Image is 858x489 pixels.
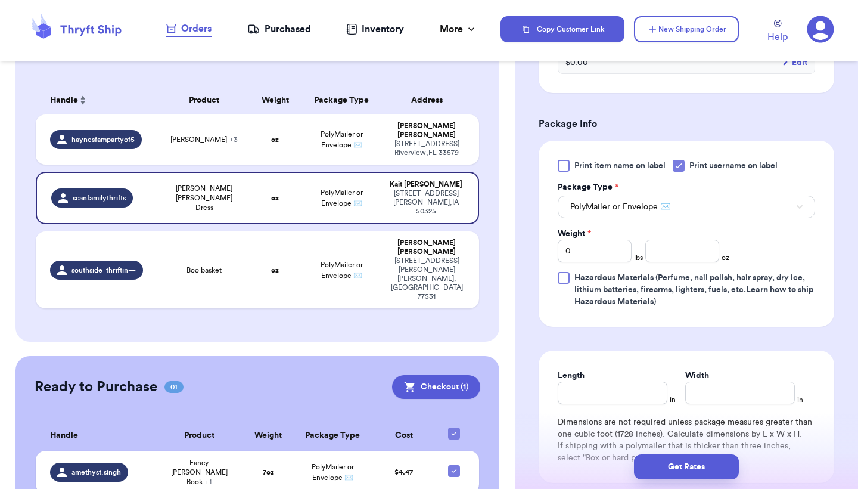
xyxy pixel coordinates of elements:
th: Weight [248,86,301,114]
div: [PERSON_NAME] [PERSON_NAME] [388,239,465,256]
label: Weight [558,228,591,240]
th: Product [160,86,248,114]
th: Package Type [294,420,371,451]
th: Package Type [301,86,381,114]
div: [PERSON_NAME] [PERSON_NAME] [388,122,465,140]
button: Edit [782,57,807,69]
span: + 1 [205,478,212,485]
span: PolyMailer or Envelope ✉️ [312,463,354,481]
a: Purchased [247,22,311,36]
th: Cost [371,420,436,451]
span: amethyst.singh [71,468,121,477]
label: Package Type [558,181,618,193]
span: scanfamilythrifts [73,193,126,203]
button: Copy Customer Link [500,16,624,42]
span: oz [722,253,729,262]
button: Sort ascending [78,93,88,107]
th: Product [156,420,243,451]
span: Fancy [PERSON_NAME] Book [163,458,235,487]
a: Help [767,20,788,44]
div: Kait [PERSON_NAME] [388,180,464,189]
span: PolyMailer or Envelope ✉️ [570,201,670,213]
span: + 3 [229,136,238,143]
span: [PERSON_NAME] [170,135,238,144]
span: Handle [50,94,78,107]
div: [STREET_ADDRESS] [PERSON_NAME] , IA 50325 [388,189,464,216]
strong: oz [271,194,279,202]
span: lbs [634,253,643,262]
label: Width [685,370,709,382]
span: PolyMailer or Envelope ✉️ [321,261,363,279]
span: PolyMailer or Envelope ✉️ [321,189,363,207]
div: [STREET_ADDRESS] Riverview , FL 33579 [388,140,465,157]
label: Length [558,370,585,382]
span: PolyMailer or Envelope ✉️ [321,131,363,148]
button: PolyMailer or Envelope ✉️ [558,196,815,218]
span: (Perfume, nail polish, hair spray, dry ice, lithium batteries, firearms, lighters, fuels, etc. ) [574,274,814,306]
button: Get Rates [634,454,739,479]
span: in [670,395,676,404]
span: $ 0.00 [565,57,588,69]
strong: oz [271,136,279,143]
div: Orders [166,21,212,36]
button: New Shipping Order [634,16,739,42]
div: [STREET_ADDRESS][PERSON_NAME] [PERSON_NAME] , [GEOGRAPHIC_DATA] 77531 [388,256,465,301]
button: Checkout (1) [392,375,480,399]
h3: Package Info [539,117,834,131]
a: Inventory [346,22,404,36]
p: If shipping with a polymailer that is thicker than three inches, select "Box or hard packaging". [558,440,815,464]
span: southside_thriftin— [71,265,136,275]
span: Help [767,30,788,44]
div: Dimensions are not required unless package measures greater than one cubic foot (1728 inches). Ca... [558,416,815,464]
span: [PERSON_NAME] [PERSON_NAME] Dress [167,184,241,212]
a: Orders [166,21,212,37]
span: haynesfampartyof5 [71,135,135,144]
div: More [440,22,477,36]
h2: Ready to Purchase [35,377,157,397]
span: Hazardous Materials [574,274,654,282]
span: $ 4.47 [394,469,413,476]
span: Boo basket [186,265,222,275]
strong: oz [271,267,279,274]
th: Address [381,86,479,114]
strong: 7 oz [263,469,274,476]
span: 01 [164,381,184,393]
span: in [797,395,803,404]
span: Print item name on label [574,160,666,172]
span: Handle [50,429,78,442]
span: Print username on label [689,160,778,172]
th: Weight [243,420,294,451]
